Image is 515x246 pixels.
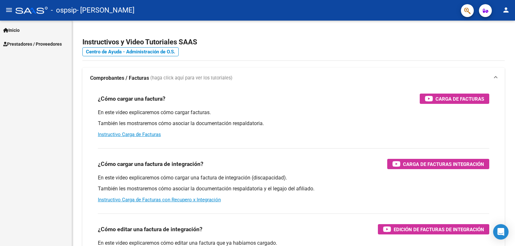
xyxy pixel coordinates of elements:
[98,109,489,116] p: En este video explicaremos cómo cargar facturas.
[98,174,489,181] p: En este video explicaremos cómo cargar una factura de integración (discapacidad).
[51,3,77,17] span: - ospsip
[435,95,484,103] span: Carga de Facturas
[502,6,510,14] mat-icon: person
[378,224,489,234] button: Edición de Facturas de integración
[150,75,232,82] span: (haga click aquí para ver los tutoriales)
[90,75,149,82] strong: Comprobantes / Facturas
[3,27,20,34] span: Inicio
[82,47,179,56] a: Centro de Ayuda - Administración de O.S.
[98,132,161,137] a: Instructivo Carga de Facturas
[5,6,13,14] mat-icon: menu
[420,94,489,104] button: Carga de Facturas
[387,159,489,169] button: Carga de Facturas Integración
[98,197,221,203] a: Instructivo Carga de Facturas con Recupero x Integración
[98,185,489,192] p: También les mostraremos cómo asociar la documentación respaldatoria y el legajo del afiliado.
[98,225,202,234] h3: ¿Cómo editar una factura de integración?
[3,41,62,48] span: Prestadores / Proveedores
[403,160,484,168] span: Carga de Facturas Integración
[98,94,165,103] h3: ¿Cómo cargar una factura?
[82,36,505,48] h2: Instructivos y Video Tutoriales SAAS
[98,120,489,127] p: También les mostraremos cómo asociar la documentación respaldatoria.
[493,224,509,240] div: Open Intercom Messenger
[98,159,203,169] h3: ¿Cómo cargar una factura de integración?
[394,225,484,233] span: Edición de Facturas de integración
[82,68,505,88] mat-expansion-panel-header: Comprobantes / Facturas (haga click aquí para ver los tutoriales)
[77,3,135,17] span: - [PERSON_NAME]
